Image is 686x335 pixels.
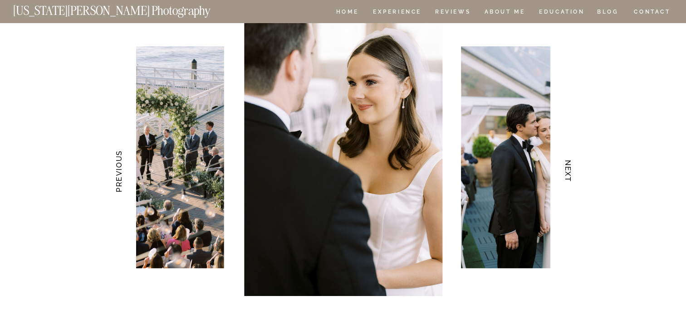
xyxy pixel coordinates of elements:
[538,9,586,17] a: EDUCATION
[435,9,469,17] a: REVIEWS
[484,9,525,17] a: ABOUT ME
[633,7,671,17] a: CONTACT
[114,143,123,200] h3: PREVIOUS
[334,9,360,17] a: HOME
[563,143,573,200] h3: NEXT
[373,9,421,17] a: Experience
[597,9,619,17] a: BLOG
[13,5,241,12] a: [US_STATE][PERSON_NAME] Photography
